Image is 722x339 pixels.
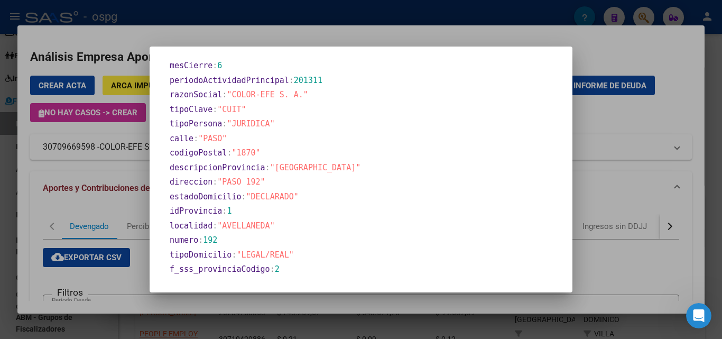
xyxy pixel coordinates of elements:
[170,105,212,114] span: tipoClave
[270,264,275,274] span: :
[61,174,164,184] div: joined the conversation
[8,99,203,172] div: Miguel dice…
[232,148,260,158] span: "1870"
[67,258,76,267] button: Start recording
[47,105,195,157] div: Al exportar la DDJJ del mes de dciembre de la empresa IMPREBA SA me da un aporte y contribucion m...
[50,258,59,267] button: Adjuntar un archivo
[170,148,227,158] span: codigoPostal
[217,177,265,187] span: "PASO 192"
[203,279,227,289] span: false
[170,76,289,85] span: periodoActividadPrincipal
[222,206,227,216] span: :
[236,250,293,260] span: "LEGAL/REAL"
[232,250,236,260] span: :
[198,279,203,289] span: :
[8,172,203,196] div: Soporte dice…
[170,177,212,187] span: direccion
[270,163,361,172] span: "[GEOGRAPHIC_DATA]"
[217,221,274,231] span: "AVELLANEDA"
[275,264,280,274] span: 2
[241,192,246,201] span: :
[170,119,222,129] span: tipoPersona
[212,177,217,187] span: :
[8,196,203,249] div: Soporte dice…
[203,235,217,245] span: 192
[97,211,115,229] button: Scroll to bottom
[289,76,294,85] span: :
[165,6,186,26] button: Inicio
[227,206,232,216] span: 1
[170,163,265,172] span: descripcionProvincia
[33,258,42,267] button: Selector de gif
[170,192,241,201] span: estadoDomicilio
[222,119,227,129] span: :
[51,12,162,29] p: El equipo también puede ayudar
[170,134,193,143] span: calle
[193,134,198,143] span: :
[170,279,198,289] span: cached
[49,75,203,98] div: Buenas Tardes, te hago una conculta
[212,61,217,70] span: :
[198,235,203,245] span: :
[212,221,217,231] span: :
[17,203,165,234] div: Buenos dias, Muchas gracias por comunicarse con el soporte técnico de la plataforma.
[198,134,227,143] span: "PASO"
[8,196,173,240] div: Buenos dias, Muchas gracias por comunicarse con el soporte técnico de la plataforma.
[294,76,322,85] span: 201311
[170,221,212,231] span: localidad
[51,4,64,12] h1: Fin
[61,175,89,182] b: Soporte
[227,148,232,158] span: :
[181,254,198,271] button: Enviar un mensaje…
[246,192,299,201] span: "DECLARADO"
[170,61,212,70] span: mesCierre
[212,105,217,114] span: :
[227,90,308,99] span: "COLOR-EFE S. A."
[9,236,202,254] textarea: Escribe un mensaje...
[16,258,25,267] button: Selector de emoji
[8,75,203,99] div: Miguel dice…
[170,235,198,245] span: numero
[186,6,205,25] div: Cerrar
[38,99,203,163] div: Al exportar la DDJJ del mes de dciembre de la empresa IMPREBA SA me da un aporte y contribucion m...
[170,90,222,99] span: razonSocial
[58,81,195,92] div: Buenas Tardes, te hago una conculta
[7,6,27,26] button: go back
[217,61,222,70] span: 6
[217,105,246,114] span: "CUIT"
[47,173,58,184] div: Profile image for Soporte
[227,119,274,129] span: "JURIDICA"
[170,264,270,274] span: f_sss_provinciaCodigo
[30,8,47,25] img: Profile image for Fin
[222,90,227,99] span: :
[265,163,270,172] span: :
[686,303,711,328] iframe: Intercom live chat
[170,250,232,260] span: tipoDomicilio
[170,206,222,216] span: idProvincia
